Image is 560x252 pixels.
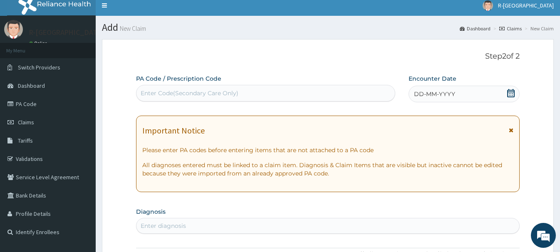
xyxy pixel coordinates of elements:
small: New Claim [118,25,146,32]
img: User Image [4,20,23,39]
li: New Claim [523,25,554,32]
div: Enter diagnosis [141,222,186,230]
label: Diagnosis [136,208,166,216]
div: Minimize live chat window [136,4,156,24]
p: R-[GEOGRAPHIC_DATA] [29,29,104,36]
div: Chat with us now [43,47,140,57]
span: Switch Providers [18,64,60,71]
img: User Image [483,0,493,11]
span: Claims [18,119,34,126]
p: All diagnoses entered must be linked to a claim item. Diagnosis & Claim Items that are visible bu... [142,161,513,178]
span: Dashboard [18,82,45,89]
img: d_794563401_company_1708531726252_794563401 [15,42,34,62]
p: Please enter PA codes before entering items that are not attached to a PA code [142,146,513,154]
span: DD-MM-YYYY [414,90,455,98]
span: Tariffs [18,137,33,144]
a: Claims [499,25,522,32]
label: PA Code / Prescription Code [136,74,221,83]
h1: Add [102,22,554,33]
textarea: Type your message and hit 'Enter' [4,166,159,195]
p: Step 2 of 2 [136,52,519,61]
div: Enter Code(Secondary Care Only) [141,89,238,97]
span: We're online! [48,74,115,158]
a: Dashboard [460,25,491,32]
h1: Important Notice [142,126,205,135]
a: Online [29,40,49,46]
span: R-[GEOGRAPHIC_DATA] [498,2,554,9]
label: Encounter Date [409,74,456,83]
